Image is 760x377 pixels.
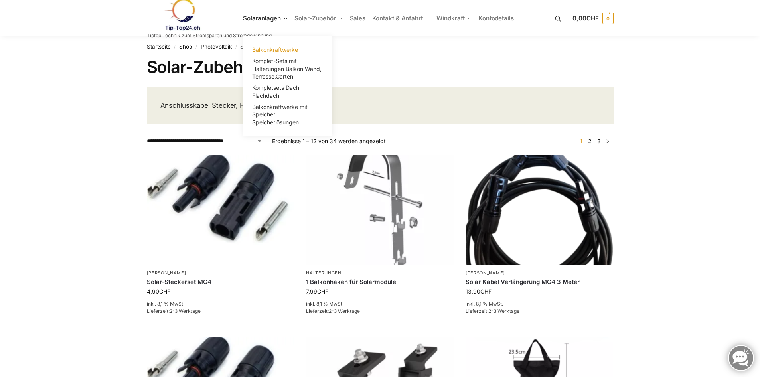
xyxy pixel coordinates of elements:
[466,300,613,308] p: inkl. 8,1 % MwSt.
[248,82,328,101] a: Kompletsets Dach, Flachdach
[147,57,614,77] h1: Solar-Zubehör
[252,57,322,80] span: Komplet-Sets mit Halterungen Balkon,Wand, Terrasse,Garten
[475,0,517,36] a: Kontodetails
[306,270,342,276] a: Halterungen
[466,270,505,276] a: [PERSON_NAME]
[604,137,610,145] a: →
[232,44,240,50] span: /
[369,0,433,36] a: Kontakt & Anfahrt
[252,84,301,99] span: Kompletsets Dach, Flachdach
[147,300,294,308] p: inkl. 8,1 % MwSt.
[306,308,360,314] span: Lieferzeit:
[575,137,613,145] nav: Produkt-Seitennummerierung
[147,288,170,295] bdi: 4,90
[372,14,423,22] span: Kontakt & Anfahrt
[306,278,454,286] a: 1 Balkonhaken für Solarmodule
[147,270,186,276] a: [PERSON_NAME]
[572,6,613,30] a: 0,00CHF 0
[466,278,613,286] a: Solar Kabel Verlängerung MC4 3 Meter
[586,14,599,22] span: CHF
[291,0,346,36] a: Solar-Zubehör
[248,101,328,128] a: Balkonkraftwerke mit Speicher Speicherlösungen
[147,43,171,50] a: Startseite
[201,43,232,50] a: Photovoltaik
[252,46,298,53] span: Balkonkraftwerke
[147,308,201,314] span: Lieferzeit:
[147,155,294,265] img: mc4 solarstecker
[179,43,192,50] a: Shop
[159,288,170,295] span: CHF
[147,278,294,286] a: Solar-Steckerset MC4
[466,155,613,265] img: Solar-Verlängerungskabel
[170,308,201,314] span: 2-3 Werktage
[160,101,367,111] p: Anschlusskabel Stecker, Halterungen
[147,36,614,57] nav: Breadcrumb
[436,14,464,22] span: Windkraft
[480,288,492,295] span: CHF
[350,14,366,22] span: Sales
[488,308,519,314] span: 2-3 Werktage
[294,14,336,22] span: Solar-Zubehör
[243,14,281,22] span: Solaranlagen
[466,308,519,314] span: Lieferzeit:
[433,0,475,36] a: Windkraft
[306,288,328,295] bdi: 7,99
[192,44,201,50] span: /
[317,288,328,295] span: CHF
[602,13,614,24] span: 0
[147,137,263,145] select: Shop-Reihenfolge
[306,300,454,308] p: inkl. 8,1 % MwSt.
[272,137,386,145] p: Ergebnisse 1 – 12 von 34 werden angezeigt
[252,103,308,126] span: Balkonkraftwerke mit Speicher Speicherlösungen
[466,288,492,295] bdi: 13,90
[346,0,369,36] a: Sales
[248,55,328,82] a: Komplet-Sets mit Halterungen Balkon,Wand, Terrasse,Garten
[329,308,360,314] span: 2-3 Werktage
[595,138,603,144] a: Seite 3
[586,138,594,144] a: Seite 2
[578,138,584,144] span: Seite 1
[478,14,514,22] span: Kontodetails
[248,44,328,55] a: Balkonkraftwerke
[306,155,454,265] img: Balkonhaken für runde Handläufe
[572,14,598,22] span: 0,00
[147,33,272,38] p: Tiptop Technik zum Stromsparen und Stromgewinnung
[171,44,179,50] span: /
